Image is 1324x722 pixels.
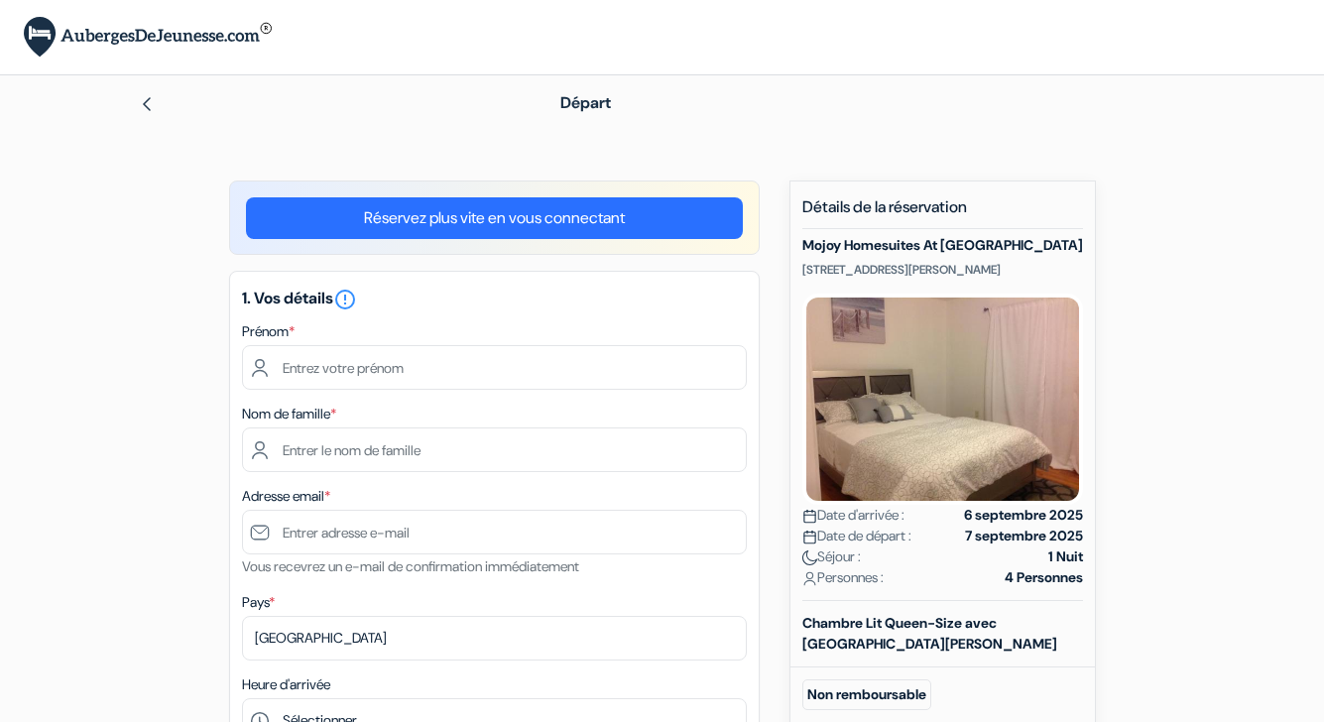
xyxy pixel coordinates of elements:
strong: 7 septembre 2025 [965,526,1083,546]
span: Personnes : [802,567,884,588]
label: Prénom [242,321,295,342]
a: error_outline [333,288,357,308]
i: error_outline [333,288,357,311]
img: left_arrow.svg [139,96,155,112]
h5: Mojoy Homesuites At [GEOGRAPHIC_DATA] [802,237,1083,254]
input: Entrez votre prénom [242,345,747,390]
a: Réservez plus vite en vous connectant [246,197,743,239]
label: Pays [242,592,275,613]
label: Adresse email [242,486,330,507]
h5: 1. Vos détails [242,288,747,311]
span: Départ [560,92,611,113]
small: Non remboursable [802,679,931,710]
span: Séjour : [802,546,861,567]
strong: 4 Personnes [1005,567,1083,588]
label: Nom de famille [242,404,336,424]
label: Heure d'arrivée [242,674,330,695]
img: AubergesDeJeunesse.com [24,17,272,58]
strong: 1 Nuit [1048,546,1083,567]
span: Date de départ : [802,526,911,546]
strong: 6 septembre 2025 [964,505,1083,526]
img: calendar.svg [802,509,817,524]
img: user_icon.svg [802,571,817,586]
small: Vous recevrez un e-mail de confirmation immédiatement [242,557,579,575]
h5: Détails de la réservation [802,197,1083,229]
img: calendar.svg [802,530,817,544]
img: moon.svg [802,550,817,565]
input: Entrer le nom de famille [242,427,747,472]
b: Chambre Lit Queen-Size avec [GEOGRAPHIC_DATA][PERSON_NAME] [802,614,1057,653]
input: Entrer adresse e-mail [242,510,747,554]
span: Date d'arrivée : [802,505,904,526]
p: [STREET_ADDRESS][PERSON_NAME] [802,262,1083,278]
